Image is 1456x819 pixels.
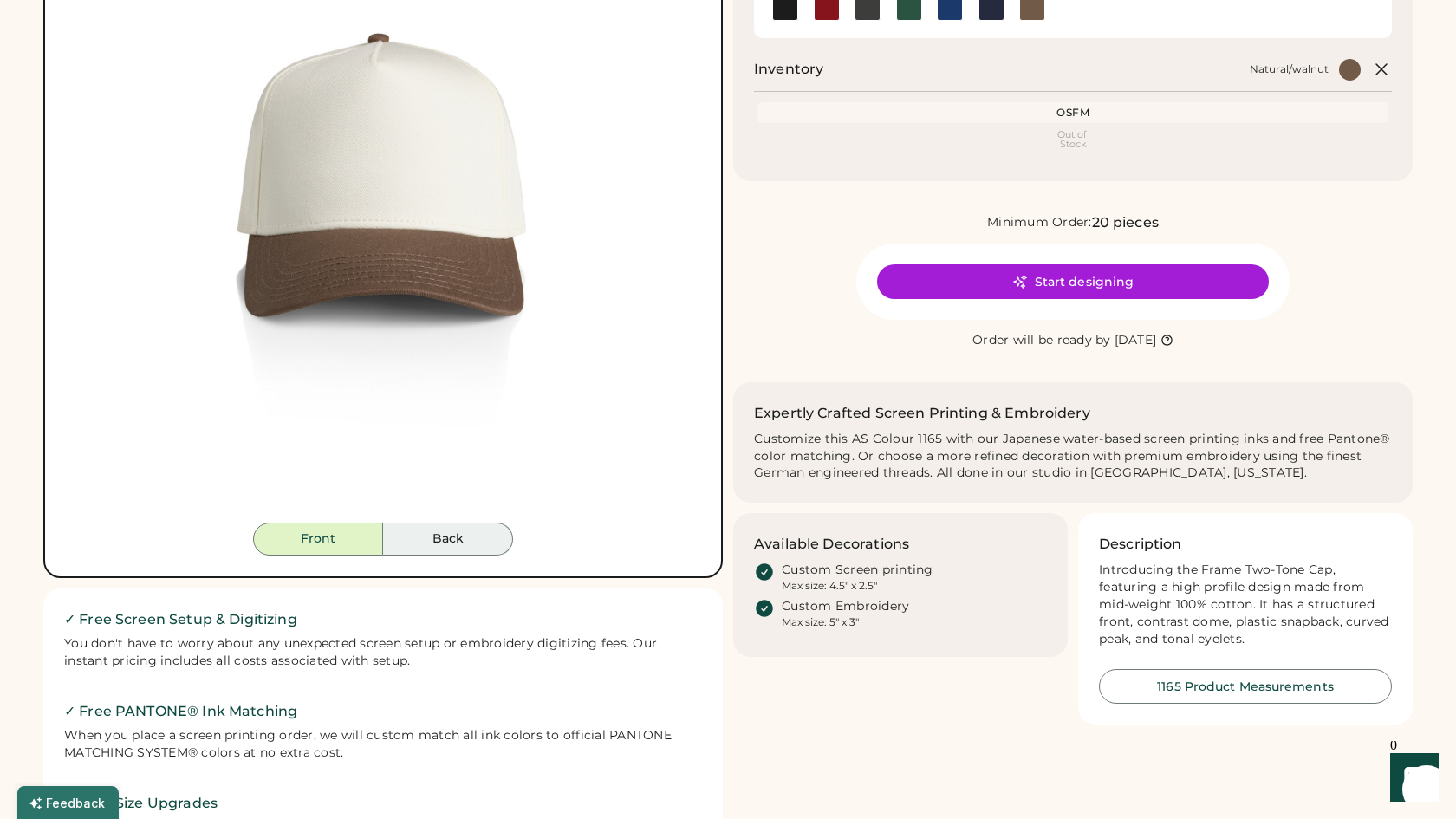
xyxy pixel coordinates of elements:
[972,332,1111,349] div: Order will be ready by
[64,793,702,814] h2: ✓ Free Size Upgrades
[1115,332,1157,349] div: [DATE]
[782,615,859,629] div: Max size: 5" x 3"
[761,106,1385,120] div: OSFM
[64,727,702,762] div: When you place a screen printing order, we will custom match all ink colors to official PANTONE M...
[1099,562,1392,647] div: Introducing the Frame Two-Tone Cap, featuring a high profile design made from mid-weight 100% cot...
[1099,534,1182,555] h3: Description
[754,403,1090,424] h2: Expertly Crafted Screen Printing & Embroidery
[754,431,1392,483] div: Customize this AS Colour 1165 with our Japanese water-based screen printing inks and free Pantone...
[64,701,702,722] h2: ✓ Free PANTONE® Ink Matching
[253,523,383,556] button: Front
[782,598,909,615] div: Custom Embroidery
[754,534,909,555] h3: Available Decorations
[754,59,823,80] h2: Inventory
[383,523,513,556] button: Back
[877,264,1269,299] button: Start designing
[987,214,1092,231] div: Minimum Order:
[782,579,877,593] div: Max size: 4.5" x 2.5"
[761,130,1385,149] div: Out of Stock
[1099,669,1392,704] button: 1165 Product Measurements
[1374,741,1448,816] iframe: Front Chat
[1092,212,1159,233] div: 20 pieces
[64,609,702,630] h2: ✓ Free Screen Setup & Digitizing
[1250,62,1329,76] div: Natural/walnut
[782,562,933,579] div: Custom Screen printing
[64,635,702,670] div: You don't have to worry about any unexpected screen setup or embroidery digitizing fees. Our inst...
